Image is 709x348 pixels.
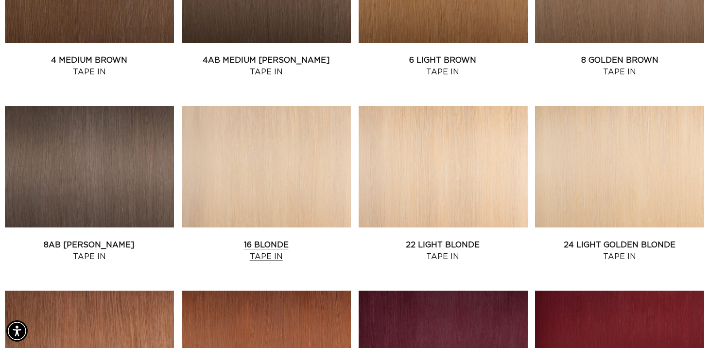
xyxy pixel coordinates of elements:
[535,54,704,78] a: 8 Golden Brown Tape In
[359,239,528,262] a: 22 Light Blonde Tape In
[535,239,704,262] a: 24 Light Golden Blonde Tape In
[660,301,709,348] iframe: Chat Widget
[359,54,528,78] a: 6 Light Brown Tape In
[182,239,351,262] a: 16 Blonde Tape In
[6,320,28,342] div: Accessibility Menu
[5,239,174,262] a: 8AB [PERSON_NAME] Tape In
[5,54,174,78] a: 4 Medium Brown Tape In
[182,54,351,78] a: 4AB Medium [PERSON_NAME] Tape In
